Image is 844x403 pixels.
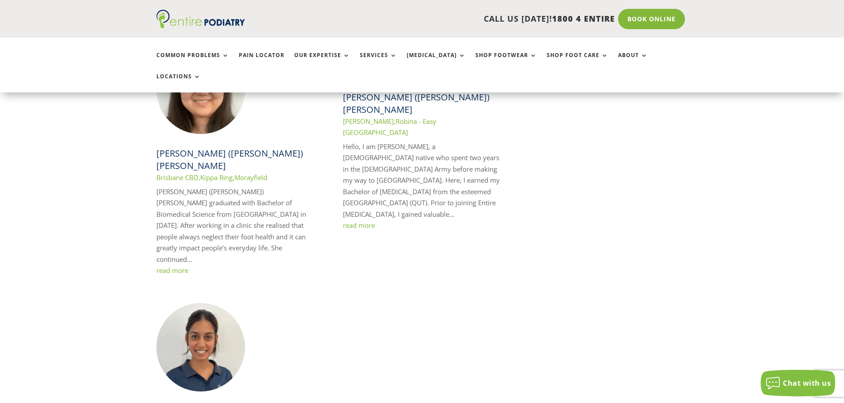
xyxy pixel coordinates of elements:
a: Our Expertise [294,52,350,71]
p: , , [156,172,314,184]
a: Pain Locator [239,52,284,71]
img: Kavisha Withanage [156,303,245,391]
a: Shop Foot Care [547,52,608,71]
a: [MEDICAL_DATA] [407,52,466,71]
a: About [618,52,648,71]
a: Book Online [618,9,685,29]
a: Shop Footwear [475,52,537,71]
a: Services [360,52,397,71]
a: Locations [156,73,201,92]
button: Chat with us [761,370,835,396]
p: , [343,116,501,138]
a: Entire Podiatry [156,21,245,30]
a: Morayfield [234,173,267,182]
a: read more [156,266,188,275]
p: CALL US [DATE]! [279,13,615,25]
p: Hello, I am [PERSON_NAME], a [DEMOGRAPHIC_DATA] native who spent two years in the [DEMOGRAPHIC_DA... [343,141,501,220]
a: Kippa Ring [200,173,233,182]
a: [PERSON_NAME] [343,117,394,126]
p: [PERSON_NAME] ([PERSON_NAME]) [PERSON_NAME] graduated with Bachelor of Biomedical Science from [G... [156,186,314,265]
img: logo (1) [156,10,245,28]
span: 1800 4 ENTIRE [552,13,615,24]
a: Common Problems [156,52,229,71]
a: [PERSON_NAME] ([PERSON_NAME]) [PERSON_NAME] [156,147,303,172]
span: Chat with us [783,378,831,388]
a: [PERSON_NAME] ([PERSON_NAME]) [PERSON_NAME] [343,91,490,115]
a: read more [343,221,375,230]
a: Brisbane CBD [156,173,198,182]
